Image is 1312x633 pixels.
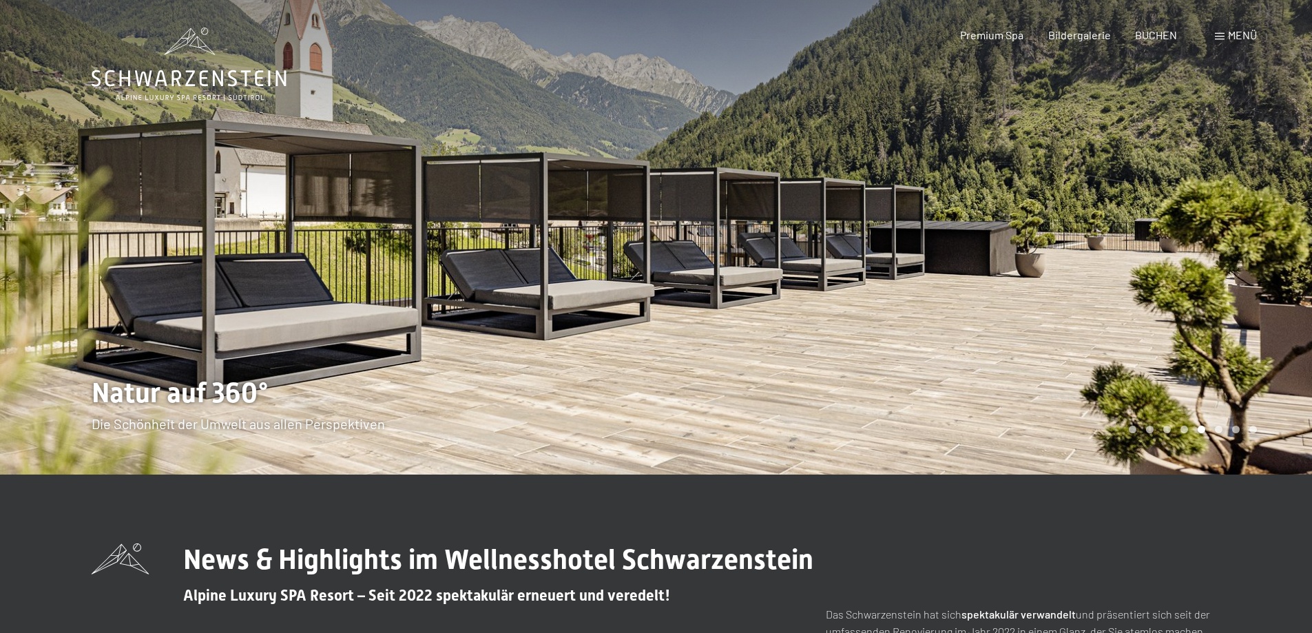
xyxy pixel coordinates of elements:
[1198,426,1205,433] div: Carousel Page 5 (Current Slide)
[183,587,670,604] span: Alpine Luxury SPA Resort – Seit 2022 spektakulär erneuert und veredelt!
[1249,426,1257,433] div: Carousel Page 8
[1146,426,1154,433] div: Carousel Page 2
[1228,28,1257,41] span: Menü
[961,608,1076,621] strong: spektakulär verwandelt
[1135,28,1177,41] a: BUCHEN
[1048,28,1111,41] a: Bildergalerie
[960,28,1023,41] a: Premium Spa
[1232,426,1240,433] div: Carousel Page 7
[183,543,813,576] span: News & Highlights im Wellnesshotel Schwarzenstein
[1129,426,1136,433] div: Carousel Page 1
[1215,426,1222,433] div: Carousel Page 6
[1163,426,1171,433] div: Carousel Page 3
[1180,426,1188,433] div: Carousel Page 4
[1124,426,1257,433] div: Carousel Pagination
